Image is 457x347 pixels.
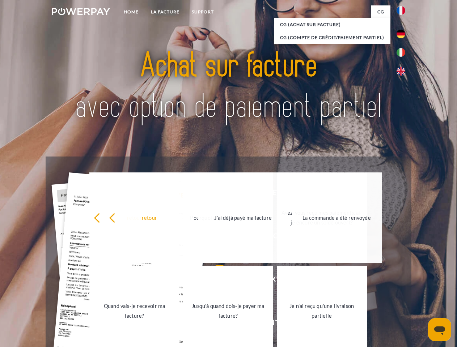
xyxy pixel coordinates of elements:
div: Je n'ai reçu qu'une livraison partielle [281,301,363,321]
a: CG (Compte de crédit/paiement partiel) [274,31,390,44]
div: Quand vais-je recevoir ma facture? [94,301,175,321]
img: en [397,67,405,76]
img: title-powerpay_fr.svg [69,35,388,138]
div: La commande a été renvoyée [296,213,377,222]
a: Support [186,5,220,18]
div: J'ai déjà payé ma facture [202,213,284,222]
div: Jusqu'à quand dois-je payer ma facture? [187,301,269,321]
a: CG (achat sur facture) [274,18,390,31]
a: LA FACTURE [145,5,186,18]
img: it [397,48,405,57]
div: retour [94,213,175,222]
img: de [397,30,405,38]
img: logo-powerpay-white.svg [52,8,110,15]
a: CG [371,5,390,18]
a: Home [118,5,145,18]
iframe: Bouton de lancement de la fenêtre de messagerie [428,318,451,341]
div: retour [109,213,190,222]
img: fr [397,6,405,15]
